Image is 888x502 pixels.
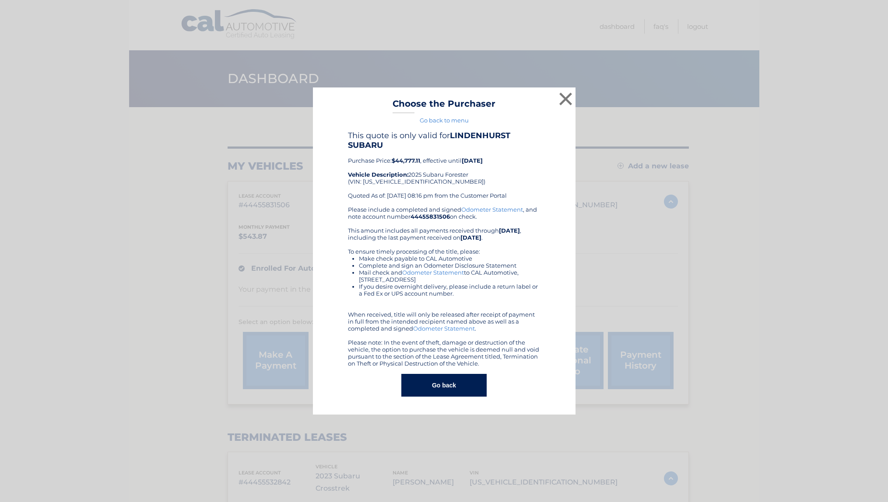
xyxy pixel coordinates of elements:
li: Complete and sign an Odometer Disclosure Statement [359,262,541,269]
a: Go back to menu [420,117,469,124]
li: Mail check and to CAL Automotive, [STREET_ADDRESS] [359,269,541,283]
a: Odometer Statement [402,269,464,276]
b: 44455831506 [411,213,450,220]
strong: Vehicle Description: [348,171,408,178]
div: Please include a completed and signed , and note account number on check. This amount includes al... [348,206,541,367]
b: $44,777.11 [392,157,420,164]
b: [DATE] [499,227,520,234]
li: If you desire overnight delivery, please include a return label or a Fed Ex or UPS account number. [359,283,541,297]
div: Purchase Price: , effective until 2025 Subaru Forester (VIN: [US_VEHICLE_IDENTIFICATION_NUMBER]) ... [348,131,541,206]
button: × [557,90,575,108]
b: LINDENHURST SUBARU [348,131,510,150]
a: Odometer Statement [461,206,523,213]
button: Go back [401,374,487,397]
b: [DATE] [462,157,483,164]
a: Odometer Statement [413,325,475,332]
li: Make check payable to CAL Automotive [359,255,541,262]
b: [DATE] [460,234,481,241]
h3: Choose the Purchaser [393,98,495,114]
h4: This quote is only valid for [348,131,541,150]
